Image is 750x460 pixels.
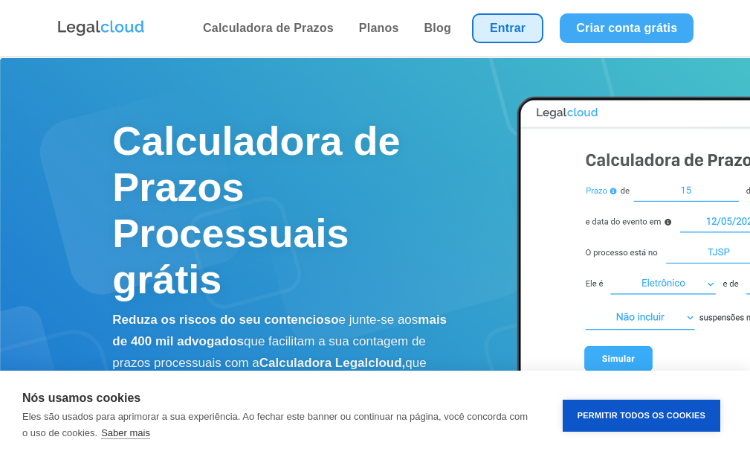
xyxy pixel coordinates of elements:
[22,411,528,438] p: Eles são usados para aprimorar a sua experiência. Ao fechar este banner ou continuar na página, v...
[112,118,400,301] span: Calculadora de Prazos Processuais grátis
[101,427,150,439] a: Saber mais
[563,400,720,432] button: Permitir Todos os Cookies
[112,310,450,395] p: e junte-se aos que facilitam a sua contagem de prazos processuais com a que leva em consideração o e
[259,356,406,370] b: Calculadora Legalcloud,
[56,19,146,38] img: Logo da Legalcloud
[560,13,694,43] a: Criar conta grátis
[22,392,140,404] strong: Nós usamos cookies
[472,13,543,43] a: Entrar
[112,313,338,327] b: Reduza os riscos do seu contencioso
